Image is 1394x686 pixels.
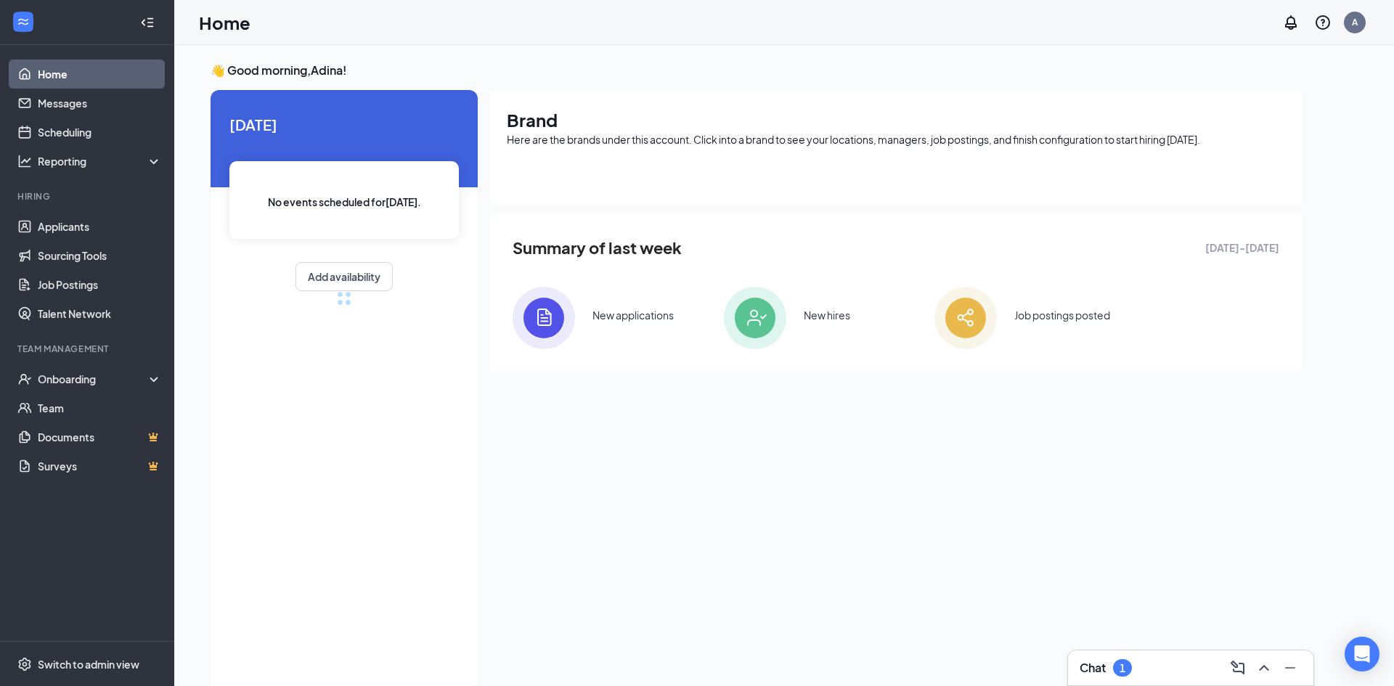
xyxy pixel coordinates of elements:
[1205,240,1279,256] span: [DATE] - [DATE]
[1345,637,1379,671] div: Open Intercom Messenger
[38,60,162,89] a: Home
[38,372,150,386] div: Onboarding
[513,235,682,261] span: Summary of last week
[295,262,393,291] button: Add availability
[804,308,850,322] div: New hires
[38,270,162,299] a: Job Postings
[38,422,162,452] a: DocumentsCrown
[199,10,250,35] h1: Home
[16,15,30,29] svg: WorkstreamLogo
[1014,308,1110,322] div: Job postings posted
[268,194,421,210] span: No events scheduled for [DATE] .
[1314,14,1332,31] svg: QuestionInfo
[38,154,163,168] div: Reporting
[1255,659,1273,677] svg: ChevronUp
[1229,659,1247,677] svg: ComposeMessage
[38,393,162,422] a: Team
[229,113,459,136] span: [DATE]
[724,287,786,349] img: icon
[1279,656,1302,679] button: Minimize
[1120,662,1125,674] div: 1
[1226,656,1250,679] button: ComposeMessage
[17,657,32,671] svg: Settings
[513,287,575,349] img: icon
[38,452,162,481] a: SurveysCrown
[38,118,162,147] a: Scheduling
[17,190,159,203] div: Hiring
[507,132,1285,147] div: Here are the brands under this account. Click into a brand to see your locations, managers, job p...
[17,154,32,168] svg: Analysis
[38,89,162,118] a: Messages
[17,372,32,386] svg: UserCheck
[592,308,674,322] div: New applications
[38,241,162,270] a: Sourcing Tools
[507,107,1285,132] h1: Brand
[934,287,997,349] img: icon
[337,291,351,306] div: loading meetings...
[1352,16,1358,28] div: A
[38,299,162,328] a: Talent Network
[17,343,159,355] div: Team Management
[1281,659,1299,677] svg: Minimize
[140,15,155,30] svg: Collapse
[1282,14,1300,31] svg: Notifications
[1080,660,1106,676] h3: Chat
[1252,656,1276,679] button: ChevronUp
[38,657,139,671] div: Switch to admin view
[38,212,162,241] a: Applicants
[211,62,1303,78] h3: 👋 Good morning, Adina !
